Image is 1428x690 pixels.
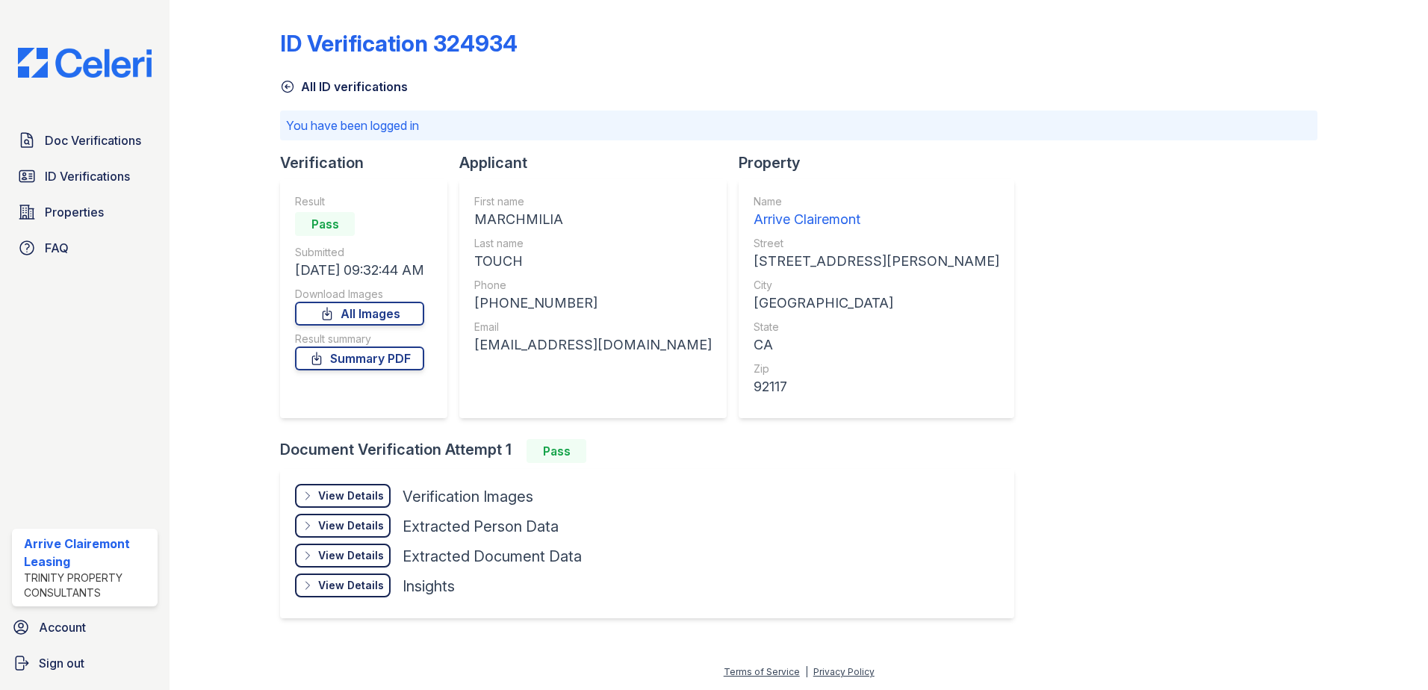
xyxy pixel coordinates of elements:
div: Submitted [295,245,424,260]
a: FAQ [12,233,158,263]
div: Verification [280,152,459,173]
a: Terms of Service [724,666,800,677]
span: Properties [45,203,104,221]
div: View Details [318,518,384,533]
div: Phone [474,278,712,293]
div: Trinity Property Consultants [24,571,152,600]
div: State [754,320,999,335]
div: Insights [403,576,455,597]
div: Download Images [295,287,424,302]
span: Sign out [39,654,84,672]
div: View Details [318,548,384,563]
div: Property [739,152,1026,173]
p: You have been logged in [286,116,1311,134]
a: Doc Verifications [12,125,158,155]
a: All Images [295,302,424,326]
div: Last name [474,236,712,251]
span: Account [39,618,86,636]
div: Extracted Document Data [403,546,582,567]
div: View Details [318,488,384,503]
a: Sign out [6,648,164,678]
div: | [805,666,808,677]
div: Pass [295,212,355,236]
div: Result [295,194,424,209]
div: Result summary [295,332,424,346]
div: First name [474,194,712,209]
img: CE_Logo_Blue-a8612792a0a2168367f1c8372b55b34899dd931a85d93a1a3d3e32e68fde9ad4.png [6,48,164,78]
span: FAQ [45,239,69,257]
div: [GEOGRAPHIC_DATA] [754,293,999,314]
div: Document Verification Attempt 1 [280,439,1026,463]
div: MARCHMILIA [474,209,712,230]
div: Name [754,194,999,209]
a: Privacy Policy [813,666,875,677]
div: [DATE] 09:32:44 AM [295,260,424,281]
a: Name Arrive Clairemont [754,194,999,230]
a: ID Verifications [12,161,158,191]
div: [EMAIL_ADDRESS][DOMAIN_NAME] [474,335,712,355]
div: Arrive Clairemont Leasing [24,535,152,571]
div: CA [754,335,999,355]
div: Email [474,320,712,335]
div: Extracted Person Data [403,516,559,537]
div: Zip [754,361,999,376]
div: View Details [318,578,384,593]
div: Applicant [459,152,739,173]
div: City [754,278,999,293]
a: Account [6,612,164,642]
a: Properties [12,197,158,227]
a: Summary PDF [295,346,424,370]
div: Verification Images [403,486,533,507]
div: Street [754,236,999,251]
span: Doc Verifications [45,131,141,149]
a: All ID verifications [280,78,408,96]
div: 92117 [754,376,999,397]
div: Pass [527,439,586,463]
div: TOUCH [474,251,712,272]
span: ID Verifications [45,167,130,185]
div: Arrive Clairemont [754,209,999,230]
div: ID Verification 324934 [280,30,518,57]
div: [STREET_ADDRESS][PERSON_NAME] [754,251,999,272]
div: [PHONE_NUMBER] [474,293,712,314]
